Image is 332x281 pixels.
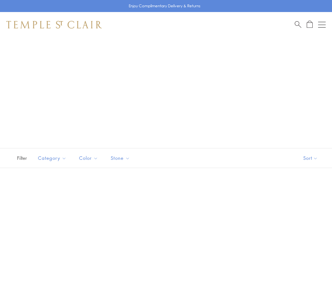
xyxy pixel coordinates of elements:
[295,21,301,28] a: Search
[74,151,103,165] button: Color
[33,151,71,165] button: Category
[35,154,71,162] span: Category
[106,151,135,165] button: Stone
[289,148,332,168] button: Show sort by
[108,154,135,162] span: Stone
[6,21,102,28] img: Temple St. Clair
[318,21,326,28] button: Open navigation
[307,21,313,28] a: Open Shopping Bag
[76,154,103,162] span: Color
[129,3,200,9] p: Enjoy Complimentary Delivery & Returns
